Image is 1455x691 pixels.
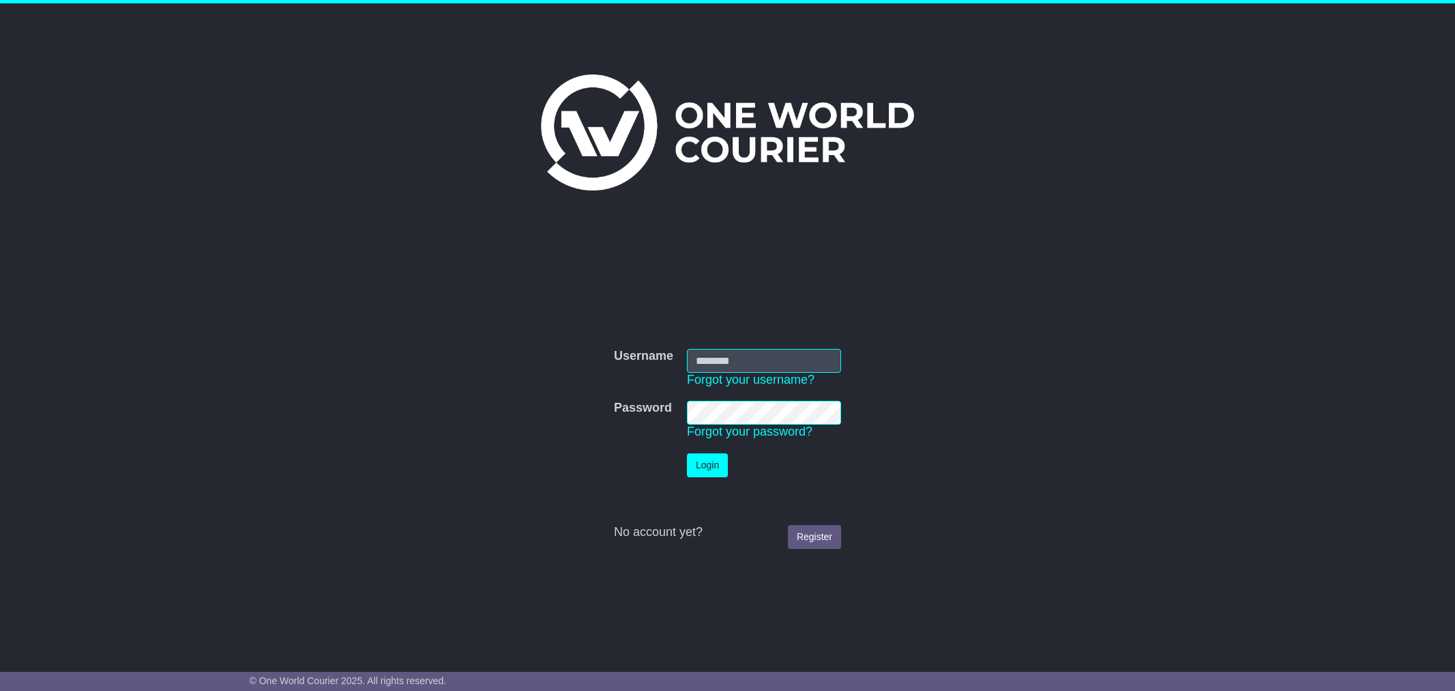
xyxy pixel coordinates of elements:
[687,373,814,386] a: Forgot your username?
[614,349,673,364] label: Username
[250,675,447,686] span: © One World Courier 2025. All rights reserved.
[687,425,812,438] a: Forgot your password?
[614,525,841,540] div: No account yet?
[788,525,841,549] a: Register
[541,74,913,191] img: One World
[614,401,672,416] label: Password
[687,453,728,477] button: Login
